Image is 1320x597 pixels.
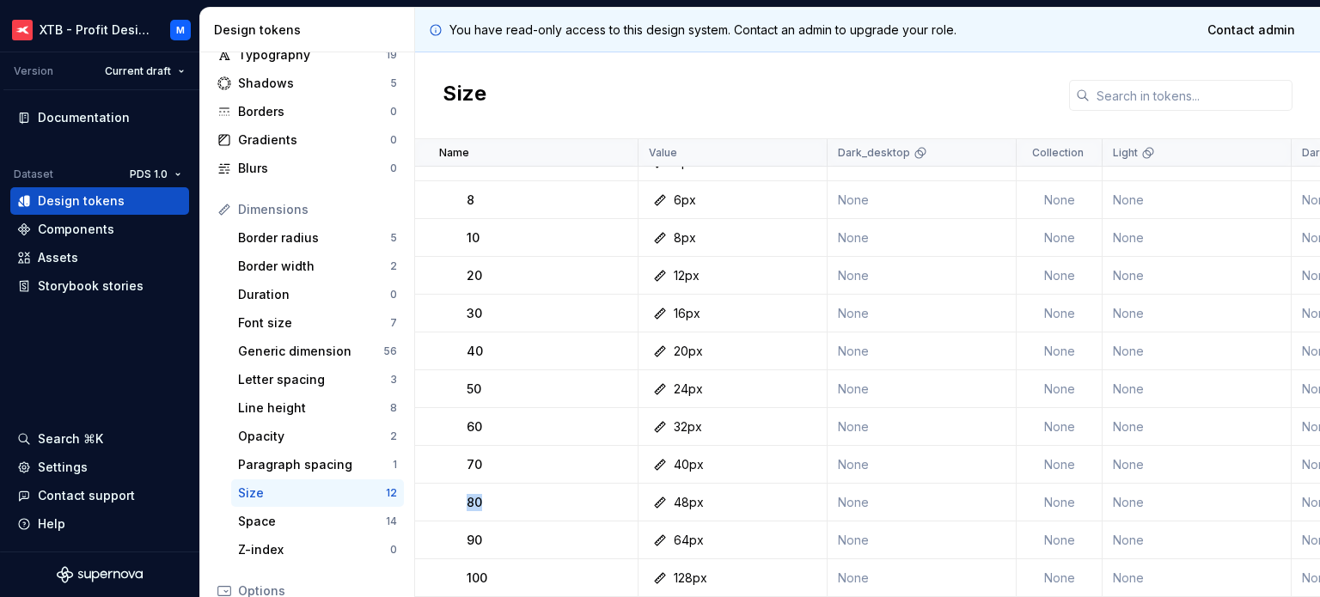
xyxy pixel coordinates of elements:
div: Dataset [14,168,53,181]
td: None [1017,181,1103,219]
p: 90 [467,532,482,549]
td: None [1103,332,1292,370]
td: None [1017,295,1103,332]
div: Dimensions [238,201,397,218]
div: 3 [390,373,397,387]
div: Size [238,484,386,502]
div: Gradients [238,131,390,149]
div: 0 [390,161,397,175]
div: 0 [390,288,397,302]
div: 0 [390,105,397,119]
p: 8 [467,192,474,209]
td: None [1103,219,1292,257]
td: None [1103,295,1292,332]
div: Shadows [238,75,390,92]
td: None [1103,370,1292,408]
a: Borders0 [211,98,404,125]
div: 16px [674,305,700,322]
div: 40px [674,456,704,473]
p: 10 [467,229,480,247]
div: Assets [38,249,78,266]
td: None [828,370,1017,408]
button: XTB - Profit Design SystemM [3,11,196,48]
div: 1 [393,458,397,472]
svg: Supernova Logo [57,566,143,583]
p: 30 [467,305,482,322]
p: 60 [467,418,482,436]
td: None [1017,521,1103,559]
div: Line height [238,399,390,417]
div: Space [238,513,386,530]
a: Components [10,216,189,243]
td: None [828,559,1017,597]
a: Gradients0 [211,126,404,154]
td: None [828,257,1017,295]
div: 0 [390,543,397,557]
a: Space14 [231,508,404,535]
div: 7 [390,316,397,330]
span: Contact admin [1207,21,1295,39]
div: Font size [238,314,390,332]
td: None [1017,559,1103,597]
div: 8 [390,401,397,415]
div: 2 [390,429,397,443]
td: None [1017,219,1103,257]
div: 14 [386,515,397,528]
span: Current draft [105,64,171,78]
div: 128px [674,570,707,587]
p: Light [1113,146,1138,160]
div: Documentation [38,109,130,126]
td: None [828,521,1017,559]
div: Letter spacing [238,371,390,388]
div: Z-index [238,541,390,558]
td: None [1103,257,1292,295]
td: None [1017,484,1103,521]
div: Components [38,221,114,238]
td: None [828,332,1017,370]
div: Design tokens [214,21,407,39]
div: Typography [238,46,386,64]
td: None [1103,446,1292,484]
div: 19 [386,48,397,62]
td: None [1103,408,1292,446]
div: 2 [390,259,397,273]
button: PDS 1.0 [122,162,189,186]
td: None [828,446,1017,484]
a: Generic dimension56 [231,338,404,365]
p: 50 [467,381,481,398]
p: Dark_desktop [838,146,910,160]
a: Size12 [231,479,404,507]
img: 69bde2f7-25a0-4577-ad58-aa8b0b39a544.png [12,20,33,40]
a: Assets [10,244,189,271]
div: Version [14,64,53,78]
td: None [828,408,1017,446]
button: Search ⌘K [10,425,189,453]
div: Border width [238,258,390,275]
a: Contact admin [1196,15,1306,46]
div: 24px [674,381,703,398]
td: None [1103,181,1292,219]
div: 8px [674,229,696,247]
a: Opacity2 [231,423,404,450]
span: PDS 1.0 [130,168,168,181]
a: Documentation [10,104,189,131]
a: Storybook stories [10,272,189,300]
div: Duration [238,286,390,303]
td: None [1103,484,1292,521]
div: 32px [674,418,702,436]
button: Current draft [97,59,192,83]
div: Search ⌘K [38,430,103,448]
p: Collection [1032,146,1084,160]
td: None [1103,559,1292,597]
div: 48px [674,494,704,511]
td: None [1017,257,1103,295]
div: 56 [383,344,397,358]
div: Contact support [38,487,135,504]
div: Design tokens [38,192,125,210]
div: Paragraph spacing [238,456,393,473]
div: XTB - Profit Design System [40,21,150,39]
div: Settings [38,459,88,476]
p: You have read-only access to this design system. Contact an admin to upgrade your role. [449,21,956,39]
div: 6px [674,192,696,209]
